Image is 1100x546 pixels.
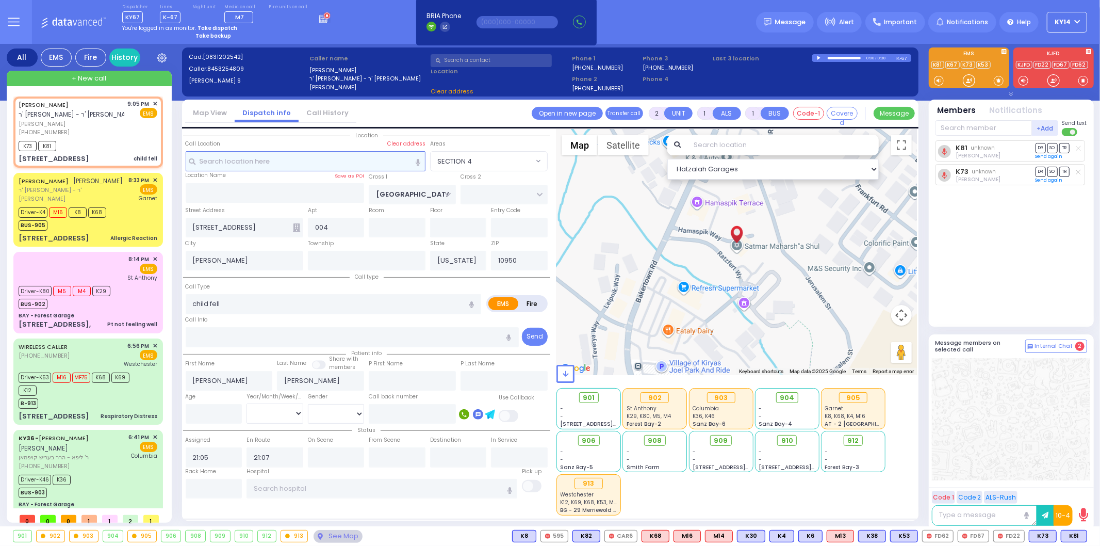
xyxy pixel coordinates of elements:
[572,84,623,92] label: [PHONE_NUMBER]
[609,534,614,539] img: red-radio-icon.svg
[153,342,157,350] span: ✕
[431,152,533,170] span: SECTION 4
[140,184,157,195] span: EMS
[88,207,106,218] span: K68
[309,66,427,75] label: [PERSON_NAME]
[1052,61,1070,69] a: FD67
[185,108,235,118] a: Map View
[111,373,129,383] span: K69
[103,531,123,542] div: 904
[825,463,860,471] span: Forest Bay-3
[7,49,38,67] div: All
[189,76,306,85] label: [PERSON_NAME] S
[931,61,944,69] a: K81
[160,11,180,23] span: K-67
[207,65,244,73] span: 8453254809
[705,530,733,542] div: ALS
[129,433,150,441] span: 6:41 PM
[891,135,912,155] button: Toggle fullscreen view
[562,135,598,155] button: Show street map
[235,13,244,21] span: M7
[73,286,91,296] span: M4
[19,141,37,151] span: K73
[127,274,157,282] span: St Anthony
[532,107,603,120] a: Open in new page
[488,297,518,310] label: EMS
[20,515,35,523] span: 0
[713,54,812,63] label: Last 3 location
[329,355,358,363] small: Share with
[477,16,558,28] input: (000)000-00000
[192,4,216,10] label: Night unit
[643,75,710,84] span: Phone 4
[1017,18,1031,27] span: Help
[186,283,210,291] label: Call Type
[1013,51,1094,58] label: KJFD
[956,144,967,152] a: K81
[929,51,1009,58] label: EMS
[195,32,231,40] strong: Take backup
[309,54,427,63] label: Caller name
[369,206,384,215] label: Room
[545,534,550,539] img: red-radio-icon.svg
[780,393,794,403] span: 904
[186,393,196,401] label: Age
[431,87,473,95] span: Clear address
[491,436,517,444] label: In Service
[825,405,844,412] span: Garnet
[186,468,217,476] label: Back Home
[129,176,150,184] span: 8:33 PM
[41,15,109,28] img: Logo
[522,468,541,476] label: Pick up
[19,186,125,203] span: ר' [PERSON_NAME] - ר' [PERSON_NAME]
[512,530,536,542] div: BLS
[61,515,76,523] span: 0
[938,105,976,117] button: Members
[186,239,196,248] label: City
[308,239,334,248] label: Township
[431,67,568,76] label: Location
[491,239,499,248] label: ZIP
[110,234,157,242] div: Allergic Reaction
[627,420,661,428] span: Forest Bay-2
[1047,12,1087,33] button: KY14
[153,100,157,108] span: ✕
[693,412,715,420] span: K36, K46
[627,448,630,456] span: -
[19,128,70,136] span: [PHONE_NUMBER]
[19,343,68,351] a: WIRELESS CALLER
[518,297,547,310] label: Fire
[561,448,564,456] span: -
[572,54,639,63] span: Phone 1
[19,286,52,296] span: Driver-K80
[781,436,793,446] span: 910
[761,107,789,120] button: BUS
[984,491,1017,504] button: ALS-Rush
[210,531,230,542] div: 909
[153,176,157,185] span: ✕
[426,11,461,21] span: BRIA Phone
[927,534,932,539] img: red-radio-icon.svg
[769,530,794,542] div: BLS
[198,24,237,32] strong: Take dispatch
[387,140,425,148] label: Clear address
[582,436,596,446] span: 906
[309,83,427,92] label: [PERSON_NAME]
[643,63,694,71] label: [PHONE_NUMBER]
[932,491,955,504] button: Code 1
[764,18,771,26] img: message.svg
[499,394,534,402] label: Use Callback
[235,531,253,542] div: 910
[186,436,211,444] label: Assigned
[122,11,143,23] span: KY67
[308,206,317,215] label: Apt
[19,220,47,231] span: BUS-905
[70,531,98,542] div: 903
[559,362,593,375] img: Google
[308,393,327,401] label: Gender
[140,442,157,452] span: EMS
[139,195,157,202] span: Garnet
[664,107,693,120] button: UNIT
[430,151,548,171] span: SECTION 4
[101,412,157,420] div: Respiratory Distress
